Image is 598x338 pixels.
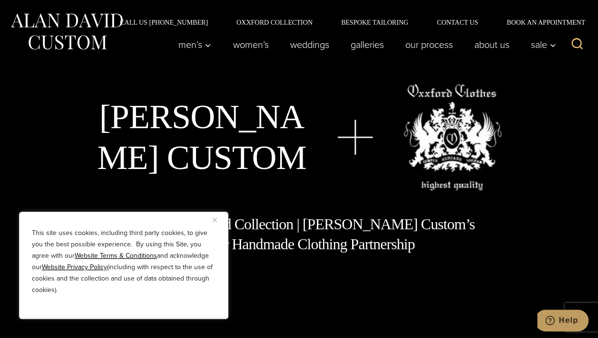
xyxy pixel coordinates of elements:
button: Men’s sub menu toggle [167,35,222,54]
a: Bespoke Tailoring [327,19,422,26]
button: Sale sub menu toggle [520,35,561,54]
img: oxxford clothes, highest quality [403,84,501,191]
a: Galleries [340,35,394,54]
a: Oxxford Collection [222,19,327,26]
a: Book an Appointment [492,19,588,26]
button: View Search Form [566,33,588,56]
a: weddings [279,35,340,54]
a: Our Process [394,35,463,54]
h1: [PERSON_NAME] Custom [97,96,307,178]
a: Website Terms & Conditions [75,251,157,261]
a: Call Us [PHONE_NUMBER] [106,19,222,26]
img: Close [213,218,217,222]
nav: Secondary Navigation [106,19,588,26]
p: This site uses cookies, including third party cookies, to give you the best possible experience. ... [32,227,216,296]
a: Website Privacy Policy [42,262,107,272]
a: Women’s [222,35,279,54]
a: Contact Us [422,19,492,26]
h1: Exclusive Oxxford Collection | [PERSON_NAME] Custom’s Premier Handmade Clothing Partnership [123,215,476,254]
img: Alan David Custom [10,10,124,53]
nav: Primary Navigation [167,35,561,54]
a: About Us [463,35,520,54]
button: Close [213,214,224,225]
iframe: Opens a widget where you can chat to one of our agents [537,310,588,333]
